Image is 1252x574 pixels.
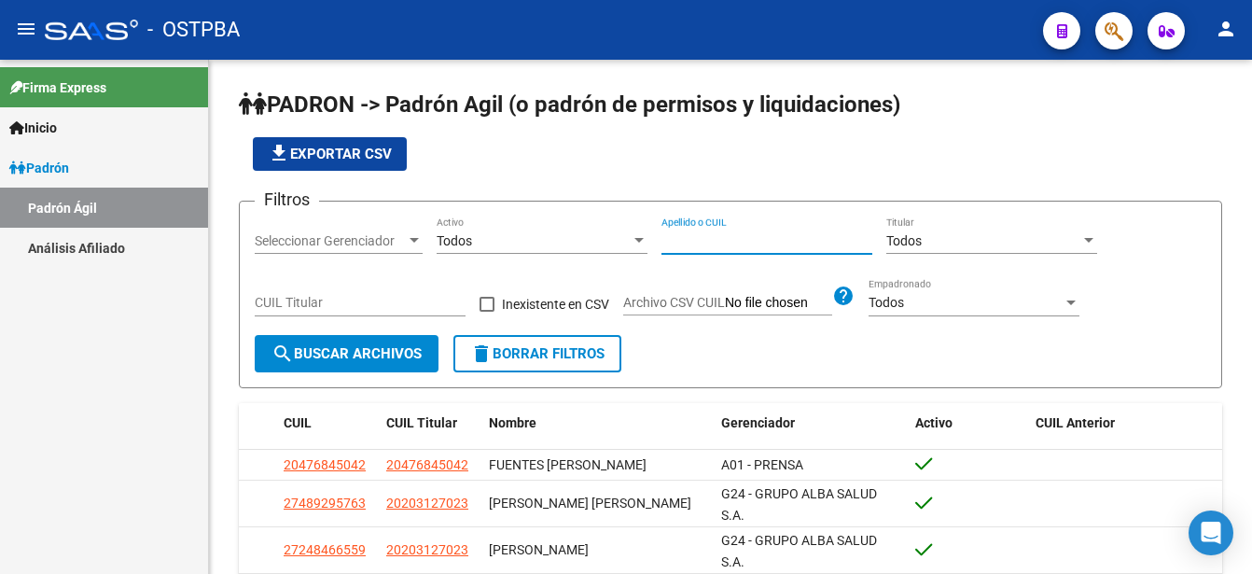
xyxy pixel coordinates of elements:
[489,542,589,557] span: [PERSON_NAME]
[721,533,877,569] span: G24 - GRUPO ALBA SALUD S.A.
[284,542,366,557] span: 27248466559
[481,403,714,443] datatable-header-cell: Nombre
[255,233,406,249] span: Seleccionar Gerenciador
[379,403,481,443] datatable-header-cell: CUIL Titular
[623,295,725,310] span: Archivo CSV CUIL
[725,295,832,312] input: Archivo CSV CUIL
[886,233,922,248] span: Todos
[470,343,493,365] mat-icon: delete
[9,118,57,138] span: Inicio
[253,137,407,171] button: Exportar CSV
[869,295,904,310] span: Todos
[721,457,803,472] span: A01 - PRENSA
[284,415,312,430] span: CUIL
[268,146,392,162] span: Exportar CSV
[721,486,877,523] span: G24 - GRUPO ALBA SALUD S.A.
[908,403,1028,443] datatable-header-cell: Activo
[255,187,319,213] h3: Filtros
[268,142,290,164] mat-icon: file_download
[284,457,366,472] span: 20476845042
[453,335,621,372] button: Borrar Filtros
[386,457,468,472] span: 20476845042
[284,496,366,511] span: 27489295763
[502,293,609,315] span: Inexistente en CSV
[489,415,536,430] span: Nombre
[271,345,422,362] span: Buscar Archivos
[489,496,691,511] span: [PERSON_NAME] [PERSON_NAME]
[1215,18,1237,40] mat-icon: person
[1189,511,1233,555] div: Open Intercom Messenger
[714,403,909,443] datatable-header-cell: Gerenciador
[255,335,438,372] button: Buscar Archivos
[276,403,379,443] datatable-header-cell: CUIL
[832,285,855,307] mat-icon: help
[489,457,647,472] span: FUENTES [PERSON_NAME]
[386,415,457,430] span: CUIL Titular
[915,415,953,430] span: Activo
[386,496,468,511] span: 20203127023
[271,343,294,365] mat-icon: search
[721,415,795,430] span: Gerenciador
[147,9,240,50] span: - OSTPBA
[470,345,605,362] span: Borrar Filtros
[9,77,106,98] span: Firma Express
[386,542,468,557] span: 20203127023
[1028,403,1223,443] datatable-header-cell: CUIL Anterior
[1036,415,1115,430] span: CUIL Anterior
[9,158,69,178] span: Padrón
[437,233,472,248] span: Todos
[15,18,37,40] mat-icon: menu
[239,91,900,118] span: PADRON -> Padrón Agil (o padrón de permisos y liquidaciones)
